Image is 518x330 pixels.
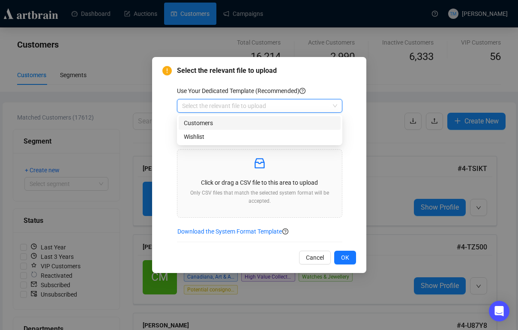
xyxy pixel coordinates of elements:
[177,150,342,217] span: inboxClick or drag a CSV file to this area to uploadOnly CSV files that match the selected system...
[162,66,172,75] span: exclamation-circle
[299,88,305,94] span: question-circle
[184,178,335,187] p: Click or drag a CSV file to this area to upload
[177,86,342,96] div: Use Your Dedicated Template (Recommended)
[179,116,341,130] div: Customers
[341,253,349,262] span: OK
[177,225,282,238] button: Download the System Format Template
[282,228,288,234] span: question-circle
[306,253,324,262] span: Cancel
[253,156,266,170] span: inbox
[177,66,356,76] span: Select the relevant file to upload
[184,118,335,128] div: Customers
[184,132,335,141] div: Wishlist
[179,130,341,144] div: Wishlist
[184,189,335,205] p: Only CSV files that match the selected system format will be accepted.
[177,227,282,236] span: Download the System Format Template
[299,251,331,264] button: Cancel
[489,301,509,321] div: Open Intercom Messenger
[334,251,356,264] button: OK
